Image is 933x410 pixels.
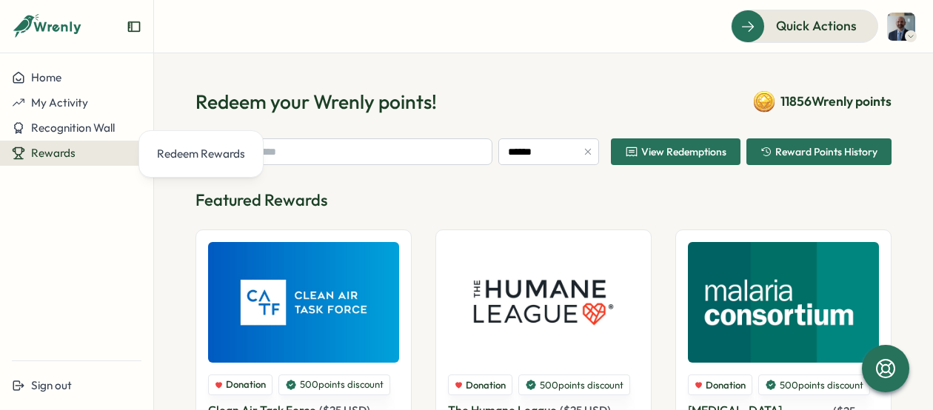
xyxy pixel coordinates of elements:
[887,13,915,41] img: Rob Salewytsch
[746,138,892,165] button: Reward Points History
[208,242,399,363] img: Clean Air Task Force
[151,140,251,168] a: Redeem Rewards
[731,10,878,42] button: Quick Actions
[776,16,857,36] span: Quick Actions
[518,374,630,395] div: 500 points discount
[611,138,740,165] button: View Redemptions
[466,379,506,392] span: Donation
[448,242,639,363] img: The Humane League
[758,374,870,395] div: 500 points discount
[31,146,76,160] span: Rewards
[226,378,266,391] span: Donation
[31,378,72,392] span: Sign out
[195,89,437,115] h1: Redeem your Wrenly points!
[31,95,88,110] span: My Activity
[278,374,390,395] div: 500 points discount
[127,19,141,34] button: Expand sidebar
[780,92,892,111] span: 11856 Wrenly points
[688,242,879,363] img: Malaria Consortium
[195,189,892,212] p: Featured Rewards
[775,147,877,157] span: Reward Points History
[157,146,245,162] div: Redeem Rewards
[706,379,746,392] span: Donation
[641,147,726,157] span: View Redemptions
[31,121,115,135] span: Recognition Wall
[31,70,61,84] span: Home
